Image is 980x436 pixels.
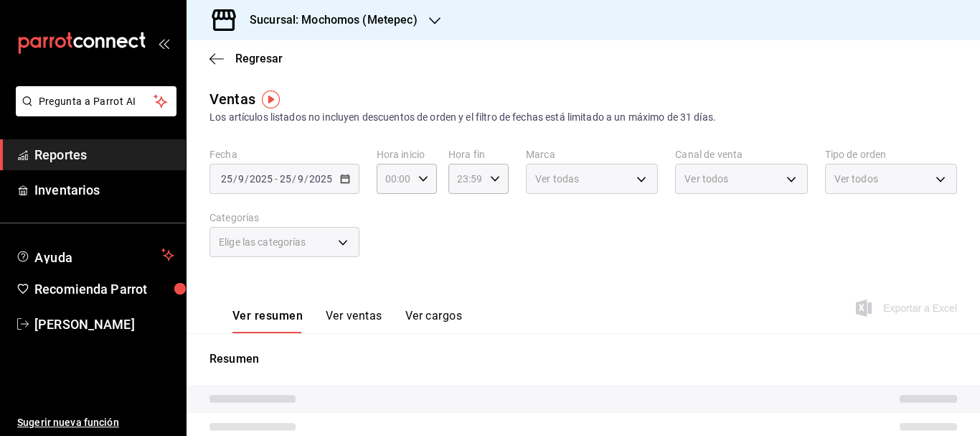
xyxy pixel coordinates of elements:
button: Ver resumen [232,309,303,333]
input: -- [297,173,304,185]
div: Ventas [209,88,255,110]
span: / [292,173,296,185]
span: Ver todos [834,172,878,186]
span: / [245,173,249,185]
span: - [275,173,278,185]
h3: Sucursal: Mochomos (Metepec) [238,11,418,29]
span: Ver todas [535,172,579,186]
span: Recomienda Parrot [34,279,174,299]
input: ---- [308,173,333,185]
label: Fecha [209,149,359,159]
span: Reportes [34,145,174,164]
label: Hora fin [448,149,509,159]
button: Pregunta a Parrot AI [16,86,176,116]
label: Tipo de orden [825,149,957,159]
button: Regresar [209,52,283,65]
span: Regresar [235,52,283,65]
div: Los artículos listados no incluyen descuentos de orden y el filtro de fechas está limitado a un m... [209,110,957,125]
span: Elige las categorías [219,235,306,249]
input: ---- [249,173,273,185]
div: navigation tabs [232,309,462,333]
label: Marca [526,149,658,159]
span: Pregunta a Parrot AI [39,94,154,109]
img: Tooltip marker [262,91,280,108]
input: -- [237,173,245,185]
span: Sugerir nueva función [17,415,174,430]
span: Ver todos [684,172,728,186]
button: open_drawer_menu [158,37,169,49]
span: / [304,173,308,185]
label: Hora inicio [377,149,437,159]
button: Ver cargos [405,309,463,333]
label: Canal de venta [675,149,807,159]
button: Ver ventas [326,309,382,333]
span: / [233,173,237,185]
span: Inventarios [34,180,174,200]
input: -- [279,173,292,185]
span: Ayuda [34,246,156,264]
p: Resumen [209,351,957,368]
input: -- [220,173,233,185]
label: Categorías [209,213,359,223]
a: Pregunta a Parrot AI [10,104,176,119]
span: [PERSON_NAME] [34,315,174,334]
